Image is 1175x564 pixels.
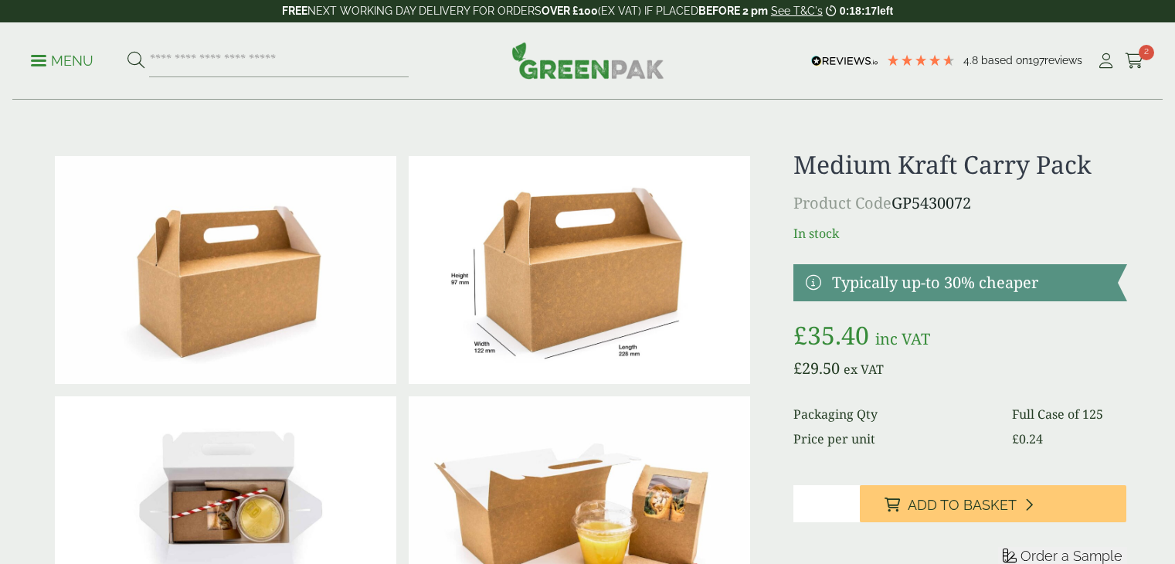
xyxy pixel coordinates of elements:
span: Add to Basket [908,497,1017,514]
p: GP5430072 [793,192,1126,215]
img: IMG_5940 (Large) [55,156,396,384]
p: In stock [793,224,1126,243]
bdi: 29.50 [793,358,840,379]
bdi: 0.24 [1012,430,1043,447]
span: 2 [1139,45,1154,60]
span: reviews [1044,54,1082,66]
a: Menu [31,52,93,67]
span: Based on [981,54,1028,66]
span: Product Code [793,192,891,213]
a: See T&C's [771,5,823,17]
span: £ [793,318,807,352]
dt: Price per unit [793,430,993,448]
span: ex VAT [844,361,884,378]
img: GreenPak Supplies [511,42,664,79]
button: Add to Basket [860,485,1126,522]
bdi: 35.40 [793,318,869,352]
strong: OVER £100 [542,5,598,17]
strong: BEFORE 2 pm [698,5,768,17]
i: My Account [1096,53,1116,69]
dd: Full Case of 125 [1012,405,1127,423]
h1: Medium Kraft Carry Pack [793,150,1126,179]
i: Cart [1125,53,1144,69]
span: left [877,5,893,17]
span: £ [793,358,802,379]
strong: FREE [282,5,307,17]
p: Menu [31,52,93,70]
span: 0:18:17 [840,5,877,17]
span: 4.8 [963,54,981,66]
a: 2 [1125,49,1144,73]
img: CarryPack_med [409,156,750,384]
span: 197 [1028,54,1044,66]
dt: Packaging Qty [793,405,993,423]
img: REVIEWS.io [811,56,878,66]
div: 4.79 Stars [886,53,956,67]
span: £ [1012,430,1019,447]
span: Order a Sample [1020,548,1122,564]
span: inc VAT [875,328,930,349]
